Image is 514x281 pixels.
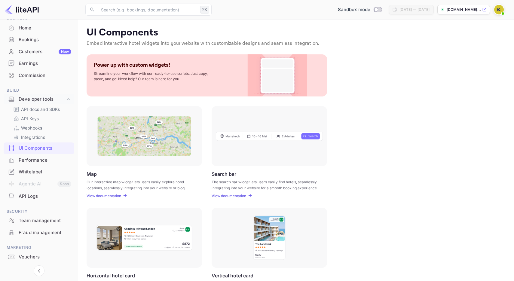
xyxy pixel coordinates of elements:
[212,171,236,177] p: Search bar
[4,34,74,46] div: Bookings
[212,194,248,198] a: View documentation
[19,72,71,79] div: Commission
[21,115,39,122] p: API Keys
[87,179,194,190] p: Our interactive map widget lets users easily explore hotel locations, seamlessly integrating into...
[4,227,74,238] a: Fraud management
[13,134,69,140] a: Integrations
[19,48,71,55] div: Customers
[4,142,74,154] a: UI Components
[4,58,74,69] a: Earnings
[19,157,71,164] div: Performance
[4,87,74,94] span: Build
[212,194,246,198] p: View documentation
[4,154,74,166] a: Performance
[399,7,430,12] div: [DATE] — [DATE]
[4,46,74,57] a: CustomersNew
[11,124,72,132] div: Webhooks
[253,215,286,260] img: Vertical hotel card Frame
[11,105,72,114] div: API docs and SDKs
[13,115,69,122] a: API Keys
[59,49,71,54] div: New
[4,208,74,215] span: Security
[4,94,74,105] div: Developer tools
[447,7,481,12] p: [DOMAIN_NAME]...
[87,273,135,278] p: Horizontal hotel card
[11,114,72,123] div: API Keys
[19,193,71,200] div: API Logs
[4,191,74,202] a: API Logs
[19,25,71,32] div: Home
[216,131,323,141] img: Search Frame
[19,229,71,236] div: Fraud management
[494,5,504,14] img: Internal Crew
[21,134,45,140] p: Integrations
[200,6,209,14] div: ⌘K
[5,5,39,14] img: LiteAPI logo
[338,6,371,13] span: Sandbox mode
[21,125,42,131] p: Webhooks
[4,227,74,239] div: Fraud management
[4,46,74,58] div: CustomersNew
[253,54,302,96] img: Custom Widget PNG
[87,194,123,198] a: View documentation
[4,244,74,251] span: Marketing
[87,27,506,39] p: UI Components
[4,22,74,33] a: Home
[212,179,320,190] p: The search bar widget lets users easily find hotels, seamlessly integrating into your website for...
[87,194,121,198] p: View documentation
[19,217,71,224] div: Team management
[11,133,72,142] div: Integrations
[94,71,214,82] p: Streamline your workflow with our ready-to-use scripts. Just copy, paste, and go! Need help? Our ...
[34,265,44,276] button: Collapse navigation
[96,224,193,251] img: Horizontal hotel card Frame
[19,254,71,261] div: Vouchers
[13,125,69,131] a: Webhooks
[97,4,198,16] input: Search (e.g. bookings, documentation)
[4,34,74,45] a: Bookings
[4,251,74,262] a: Vouchers
[4,215,74,227] div: Team management
[4,166,74,177] a: Whitelabel
[19,96,65,103] div: Developer tools
[19,145,71,152] div: UI Components
[94,62,170,69] p: Power up with custom widgets!
[4,166,74,178] div: Whitelabel
[212,273,253,278] p: Vertical hotel card
[87,40,506,47] p: Embed interactive hotel widgets into your website with customizable designs and seamless integrat...
[87,171,97,177] p: Map
[19,60,71,67] div: Earnings
[4,22,74,34] div: Home
[4,70,74,81] div: Commission
[13,106,69,112] a: API docs and SDKs
[97,116,191,156] img: Map Frame
[19,169,71,176] div: Whitelabel
[19,36,71,43] div: Bookings
[4,215,74,226] a: Team management
[21,106,60,112] p: API docs and SDKs
[335,6,384,13] div: Switch to Production mode
[4,70,74,81] a: Commission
